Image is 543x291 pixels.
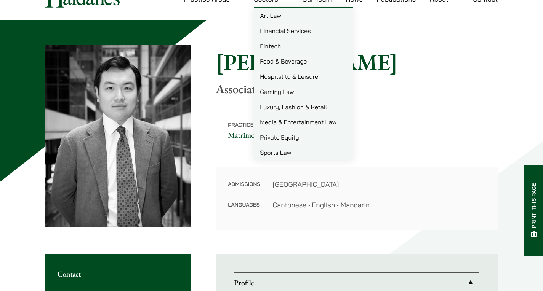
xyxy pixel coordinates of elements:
[228,121,272,128] span: Practice Areas
[254,54,353,69] a: Food & Beverage
[216,48,498,76] h1: [PERSON_NAME]
[254,114,353,130] a: Media & Entertainment Law
[58,269,179,278] h2: Contact
[254,145,353,160] a: Sports Law
[254,38,353,54] a: Fintech
[254,99,353,114] a: Luxury, Fashion & Retail
[272,179,485,189] dd: [GEOGRAPHIC_DATA]
[254,130,353,145] a: Private Equity
[254,8,353,23] a: Art Law
[272,200,485,210] dd: Cantonese • English • Mandarin
[216,82,498,96] p: Associate
[254,23,353,38] a: Financial Services
[254,84,353,99] a: Gaming Law
[228,200,260,210] dt: Languages
[254,69,353,84] a: Hospitality & Leisure
[228,179,260,200] dt: Admissions
[228,130,310,140] a: Matrimonial & Family Law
